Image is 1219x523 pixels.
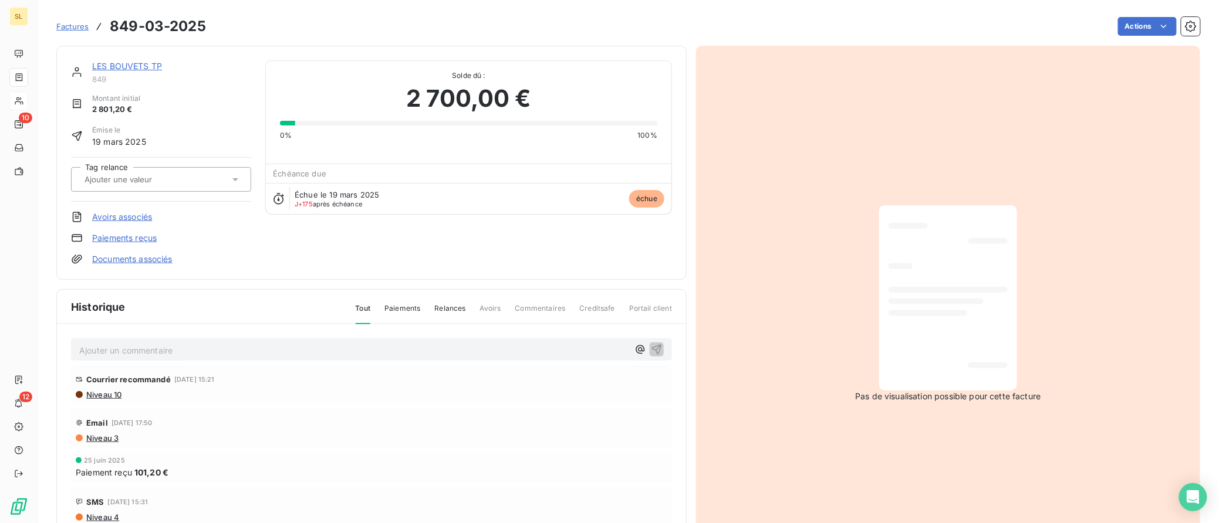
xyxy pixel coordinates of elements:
[174,376,215,383] span: [DATE] 15:21
[295,201,362,208] span: après échéance
[134,466,168,478] span: 101,20 €
[86,375,171,384] span: Courrier recommandé
[637,130,657,141] span: 100%
[92,93,140,104] span: Montant initial
[280,70,657,81] span: Solde dû :
[92,253,173,265] a: Documents associés
[9,7,28,26] div: SL
[356,303,371,324] span: Tout
[480,303,501,323] span: Avoirs
[273,169,326,178] span: Échéance due
[71,299,126,315] span: Historique
[92,211,152,223] a: Avoirs associés
[56,21,89,32] a: Factures
[295,190,379,199] span: Échue le 19 mars 2025
[76,466,132,478] span: Paiement reçu
[434,303,465,323] span: Relances
[1118,17,1177,36] button: Actions
[92,74,251,84] span: 849
[629,303,672,323] span: Portail client
[855,390,1041,402] span: Pas de visualisation possible pour cette facture
[92,125,146,135] span: Émise le
[280,130,292,141] span: 0%
[107,498,148,505] span: [DATE] 15:31
[9,497,28,516] img: Logo LeanPay
[92,232,157,244] a: Paiements reçus
[92,104,140,116] span: 2 801,20 €
[86,497,104,507] span: SMS
[92,61,162,71] a: LES BOUVETS TP
[85,433,119,443] span: Niveau 3
[112,419,153,426] span: [DATE] 17:50
[110,16,206,37] h3: 849-03-2025
[295,200,313,208] span: J+175
[384,303,420,323] span: Paiements
[579,303,615,323] span: Creditsafe
[56,22,89,31] span: Factures
[83,174,201,185] input: Ajouter une valeur
[19,113,32,123] span: 10
[86,418,108,427] span: Email
[85,512,119,522] span: Niveau 4
[84,457,125,464] span: 25 juin 2025
[92,135,146,148] span: 19 mars 2025
[1179,483,1207,511] div: Open Intercom Messenger
[406,81,531,116] span: 2 700,00 €
[515,303,566,323] span: Commentaires
[85,390,121,399] span: Niveau 10
[629,190,664,208] span: échue
[19,392,32,402] span: 12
